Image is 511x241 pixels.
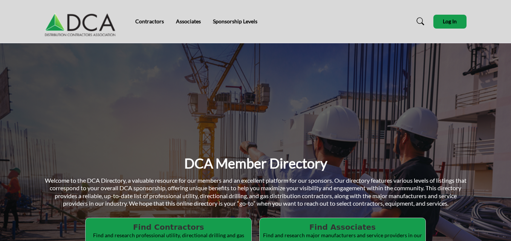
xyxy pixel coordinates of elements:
button: Log In [433,15,467,29]
h2: Find Contractors [88,223,249,232]
img: Site Logo [45,6,119,36]
span: Log In [443,18,457,24]
a: Contractors [135,18,164,24]
h2: Find Associates [262,223,423,232]
a: Search [409,15,429,27]
span: Welcome to the DCA Directory, a valuable resource for our members and an excellent platform for o... [45,177,467,207]
a: Sponsorship Levels [213,18,257,24]
a: Associates [176,18,201,24]
h1: DCA Member Directory [184,155,327,172]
